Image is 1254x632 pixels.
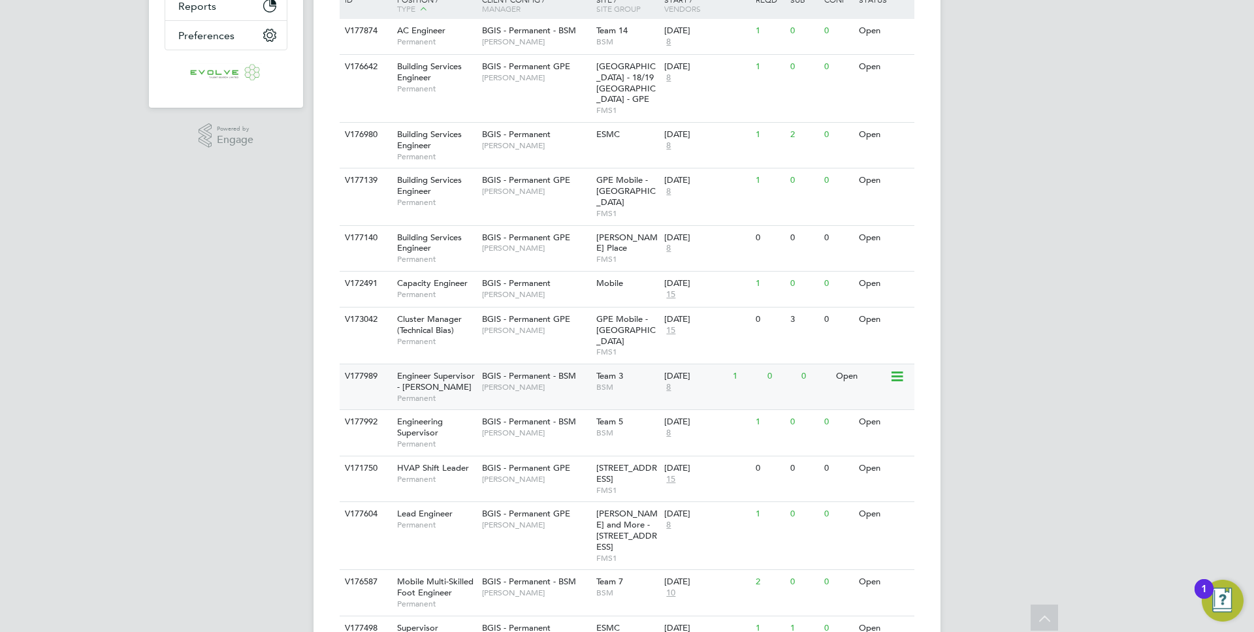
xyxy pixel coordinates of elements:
div: 1 [752,410,786,434]
span: FMS1 [596,553,658,563]
div: 1 [752,168,786,193]
div: 0 [821,19,855,43]
div: Open [856,19,912,43]
div: 1 [752,272,786,296]
div: V177139 [342,168,387,193]
span: BGIS - Permanent GPE [482,174,570,185]
div: V171750 [342,456,387,481]
span: Permanent [397,336,475,347]
div: 0 [764,364,798,388]
button: Open Resource Center, 1 new notification [1202,580,1244,622]
span: Permanent [397,37,475,47]
span: Permanent [397,474,475,484]
div: [DATE] [664,61,749,72]
div: V177992 [342,410,387,434]
span: [PERSON_NAME] [482,588,590,598]
div: 2 [787,123,821,147]
span: [PERSON_NAME] [482,72,590,83]
span: 8 [664,72,673,84]
div: [DATE] [664,314,749,325]
div: [DATE] [664,417,749,428]
div: V173042 [342,308,387,332]
span: BGIS - Permanent GPE [482,508,570,519]
span: BGIS - Permanent [482,129,551,140]
span: 10 [664,588,677,599]
div: 0 [752,308,786,332]
span: [PERSON_NAME] and More - [STREET_ADDRESS] [596,508,658,552]
span: 8 [664,382,673,393]
div: 0 [821,502,855,526]
div: 0 [821,456,855,481]
div: 0 [752,226,786,250]
span: Permanent [397,254,475,264]
span: Manager [482,3,521,14]
span: Team 5 [596,416,623,427]
div: 0 [787,168,821,193]
div: V172491 [342,272,387,296]
div: 0 [787,570,821,594]
div: Open [856,168,912,193]
span: [PERSON_NAME] [482,37,590,47]
div: V176642 [342,55,387,79]
span: Team 3 [596,370,623,381]
div: [DATE] [664,175,749,186]
div: Open [856,502,912,526]
span: Permanent [397,599,475,609]
span: BGIS - Permanent GPE [482,313,570,324]
span: Permanent [397,197,475,208]
span: Capacity Engineer [397,277,468,289]
span: Lead Engineer [397,508,453,519]
span: [PERSON_NAME] [482,186,590,197]
div: [DATE] [664,371,726,382]
span: Site Group [596,3,641,14]
div: V176587 [342,570,387,594]
span: Permanent [397,84,475,94]
div: 0 [798,364,832,388]
span: 8 [664,428,673,439]
div: V177874 [342,19,387,43]
span: Mobile Multi-Skilled Foot Engineer [397,576,474,598]
span: BSM [596,37,658,47]
div: 0 [787,19,821,43]
span: ESMC [596,129,620,140]
div: Open [856,272,912,296]
span: [PERSON_NAME] [482,325,590,336]
div: V176980 [342,123,387,147]
span: Building Services Engineer [397,61,462,83]
span: FMS1 [596,485,658,496]
span: Vendors [664,3,701,14]
div: Open [856,570,912,594]
div: Open [856,123,912,147]
div: [DATE] [664,25,749,37]
div: [DATE] [664,129,749,140]
div: [DATE] [664,463,749,474]
div: 3 [787,308,821,332]
span: Building Services Engineer [397,232,462,254]
span: BGIS - Permanent GPE [482,232,570,243]
div: Open [856,55,912,79]
a: Go to home page [165,63,287,84]
span: Type [397,3,415,14]
span: FMS1 [596,105,658,116]
span: Engineering Supervisor [397,416,443,438]
div: [DATE] [664,577,749,588]
span: [PERSON_NAME] Place [596,232,658,254]
div: V177989 [342,364,387,388]
div: [DATE] [664,278,749,289]
span: Preferences [178,29,234,42]
div: V177140 [342,226,387,250]
div: 1 [752,19,786,43]
span: Permanent [397,439,475,449]
span: Mobile [596,277,623,289]
span: Engineer Supervisor - [PERSON_NAME] [397,370,475,392]
span: Building Services Engineer [397,174,462,197]
div: 0 [821,570,855,594]
span: [PERSON_NAME] [482,520,590,530]
span: BSM [596,428,658,438]
a: Powered byEngage [199,123,254,148]
span: BSM [596,588,658,598]
div: [DATE] [664,232,749,244]
div: 0 [821,308,855,332]
span: FMS1 [596,254,658,264]
span: Cluster Manager (Technical Bias) [397,313,462,336]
